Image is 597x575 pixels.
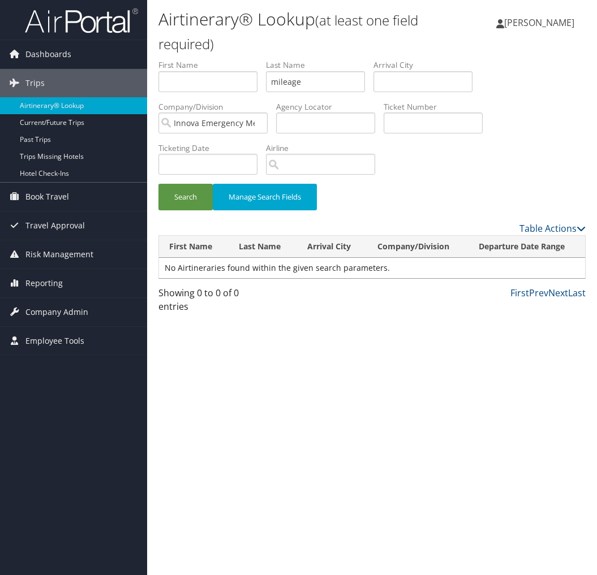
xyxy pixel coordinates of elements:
[384,101,491,113] label: Ticket Number
[159,258,585,278] td: No Airtineraries found within the given search parameters.
[25,211,85,240] span: Travel Approval
[25,40,71,68] span: Dashboards
[469,236,585,258] th: Departure Date Range: activate to sort column ascending
[373,59,481,71] label: Arrival City
[510,287,529,299] a: First
[158,184,213,210] button: Search
[229,236,297,258] th: Last Name: activate to sort column ascending
[496,6,586,40] a: [PERSON_NAME]
[158,7,443,55] h1: Airtinerary® Lookup
[367,236,469,258] th: Company/Division
[25,240,93,269] span: Risk Management
[25,298,88,326] span: Company Admin
[25,269,63,297] span: Reporting
[25,327,84,355] span: Employee Tools
[568,287,586,299] a: Last
[25,7,138,34] img: airportal-logo.png
[266,59,373,71] label: Last Name
[548,287,568,299] a: Next
[504,16,574,29] span: [PERSON_NAME]
[297,236,367,258] th: Arrival City: activate to sort column ascending
[25,69,45,97] span: Trips
[519,222,586,235] a: Table Actions
[25,183,69,211] span: Book Travel
[276,101,384,113] label: Agency Locator
[158,101,276,113] label: Company/Division
[266,142,384,154] label: Airline
[159,236,229,258] th: First Name: activate to sort column ascending
[158,59,266,71] label: First Name
[213,184,317,210] button: Manage Search Fields
[158,286,252,319] div: Showing 0 to 0 of 0 entries
[158,142,266,154] label: Ticketing Date
[529,287,548,299] a: Prev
